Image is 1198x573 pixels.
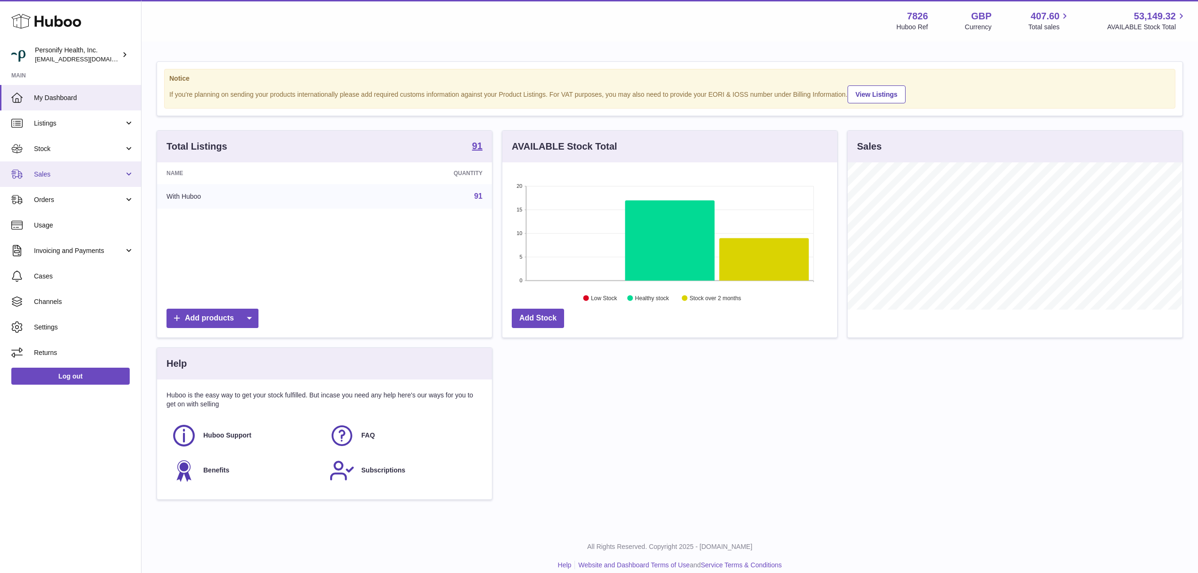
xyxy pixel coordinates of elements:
text: 20 [516,183,522,189]
text: Stock over 2 months [690,295,741,302]
a: Website and Dashboard Terms of Use [578,561,690,569]
span: Settings [34,323,134,332]
a: Log out [11,368,130,385]
a: Help [558,561,572,569]
text: Low Stock [591,295,617,302]
span: Cases [34,272,134,281]
span: Channels [34,297,134,306]
a: Huboo Support [171,423,320,448]
span: Returns [34,348,134,357]
a: Benefits [171,458,320,483]
span: 53,149.32 [1134,10,1176,23]
span: Sales [34,170,124,179]
span: Total sales [1028,23,1070,32]
span: Listings [34,119,124,128]
h3: Help [166,357,187,370]
div: If you're planning on sending your products internationally please add required customs informati... [169,84,1170,103]
div: Currency [965,23,992,32]
a: View Listings [848,85,906,103]
text: 10 [516,230,522,236]
text: Healthy stock [635,295,669,302]
span: AVAILABLE Stock Total [1107,23,1187,32]
a: 53,149.32 AVAILABLE Stock Total [1107,10,1187,32]
strong: 7826 [907,10,928,23]
a: Add Stock [512,309,564,328]
span: Usage [34,221,134,230]
a: 91 [474,192,483,200]
span: Huboo Support [203,431,251,440]
div: Personify Health, Inc. [35,46,120,64]
span: [EMAIL_ADDRESS][DOMAIN_NAME] [35,55,139,63]
li: and [575,561,782,570]
a: Service Terms & Conditions [701,561,782,569]
span: 407.60 [1031,10,1059,23]
th: Quantity [334,162,492,184]
th: Name [157,162,334,184]
td: With Huboo [157,184,334,209]
text: 15 [516,207,522,212]
strong: Notice [169,74,1170,83]
strong: GBP [971,10,991,23]
a: Subscriptions [329,458,478,483]
a: 91 [472,141,483,152]
h3: AVAILABLE Stock Total [512,140,617,153]
strong: 91 [472,141,483,151]
span: Invoicing and Payments [34,246,124,255]
span: Subscriptions [361,466,405,475]
div: Huboo Ref [897,23,928,32]
span: Stock [34,144,124,153]
a: FAQ [329,423,478,448]
a: 407.60 Total sales [1028,10,1070,32]
p: All Rights Reserved. Copyright 2025 - [DOMAIN_NAME] [149,542,1190,551]
span: Benefits [203,466,229,475]
text: 0 [519,278,522,283]
img: internalAdmin-7826@internal.huboo.com [11,48,25,62]
span: Orders [34,195,124,204]
span: My Dashboard [34,93,134,102]
h3: Total Listings [166,140,227,153]
h3: Sales [857,140,882,153]
a: Add products [166,309,258,328]
p: Huboo is the easy way to get your stock fulfilled. But incase you need any help here's our ways f... [166,391,483,409]
text: 5 [519,254,522,260]
span: FAQ [361,431,375,440]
